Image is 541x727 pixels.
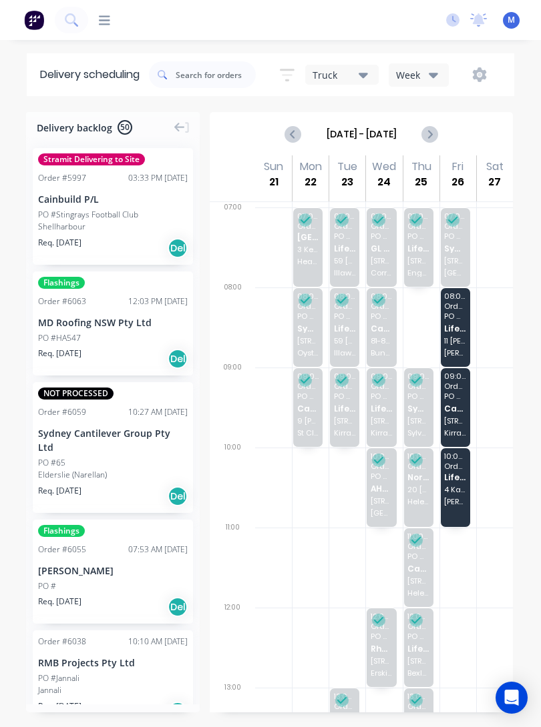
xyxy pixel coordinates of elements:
[444,417,466,425] span: [STREET_ADDRESS][PERSON_NAME]
[371,292,393,300] span: 08:00 - 09:00
[371,632,393,640] span: PO # Erskineville
[508,14,515,26] span: M
[334,429,356,437] span: Kirrawee
[407,404,429,413] span: Sydney Cantilever Group Pty Ltd
[128,406,188,418] div: 10:27 AM [DATE]
[38,636,86,648] div: Order # 6038
[297,324,319,333] span: Sydney Cantilever Group Pty Ltd
[118,120,132,135] span: 50
[444,302,466,310] span: Order # 5807
[38,406,86,418] div: Order # 6059
[444,452,466,460] span: 10:00 - 11:00
[407,632,429,640] span: PO # #1150
[38,525,85,537] span: Flashings
[371,452,393,460] span: 10:00 - 11:00
[371,612,393,620] span: 12:00 - 13:00
[407,212,429,220] span: 07:00 - 08:00
[371,244,393,253] span: GL Building
[334,212,356,220] span: 07:00 - 08:00
[371,644,393,653] span: Rhetts Assured
[372,160,396,173] div: Wed
[371,404,393,413] span: Life Outdoors Pty Ltd
[407,692,429,700] span: 13:00 - 14:00
[297,292,319,300] span: 08:00 - 09:00
[334,257,356,265] span: 59 [PERSON_NAME] Pde
[452,160,464,173] div: Fri
[444,372,466,380] span: 09:00 - 10:00
[38,315,188,329] div: MD Roofing NSW Pty Ltd
[444,232,466,240] span: PO # 68
[371,484,393,493] span: AHRI Services
[302,173,319,191] div: 22
[407,429,429,437] span: Sylvania
[371,372,393,380] span: 09:00 - 10:00
[444,244,466,253] span: Sydney Cantilever Group Pty Ltd
[407,644,429,653] span: Life Outdoors Pty Ltd
[337,160,357,173] div: Tue
[407,417,429,425] span: [STREET_ADDRESS][PERSON_NAME]
[407,232,429,240] span: PO # #1186
[168,238,188,258] div: Del
[334,244,356,253] span: Life Outdoors Pty Ltd
[38,580,56,592] div: PO #
[305,65,379,85] button: Truck
[371,657,393,665] span: [STREET_ADDRESS][PERSON_NAME]
[27,53,149,96] div: Delivery scheduling
[371,462,393,470] span: Order # 5095
[407,269,429,277] span: Engadine
[297,392,319,400] span: PO # WK Building Maintenance
[334,337,356,345] span: 59 [PERSON_NAME] Pde
[334,382,356,390] span: Order # 5503
[38,221,188,233] div: Shellharbour
[37,121,112,135] span: Delivery backlog
[297,302,319,310] span: Order # 5627
[407,564,429,573] span: Cash Sales
[297,429,319,437] span: St Claire
[449,173,467,191] div: 26
[38,469,188,481] div: Elderslie (Narellan)
[334,324,356,333] span: Life Outdoors Pty Ltd
[38,192,188,206] div: Cainbuild P/L
[210,441,255,521] div: 10:00
[334,222,356,230] span: Order # 5899
[371,324,393,333] span: Cash Sales
[334,392,356,400] span: PO # 1195
[407,589,429,597] span: Helensburgh
[38,485,81,497] span: Req. [DATE]
[444,462,466,470] span: Order # 5868
[486,160,504,173] div: Sat
[210,521,255,601] div: 11:00
[38,172,86,184] div: Order # 5997
[168,486,188,506] div: Del
[297,233,319,241] span: [GEOGRAPHIC_DATA]
[297,404,319,413] span: Cash Sales
[411,160,431,173] div: Thu
[407,577,429,585] span: [STREET_ADDRESS]
[128,295,188,307] div: 12:03 PM [DATE]
[38,656,188,670] div: RMB Projects Pty Ltd
[297,372,319,380] span: 09:00 - 10:00
[38,672,79,684] div: PO #Jannali
[265,173,283,191] div: 21
[407,244,429,253] span: Life Outdoors Pty Ltd
[407,657,429,665] span: [STREET_ADDRESS][PERSON_NAME]
[407,552,429,560] span: PO # [PERSON_NAME]
[334,292,356,300] span: 08:00 - 09:00
[210,281,255,361] div: 08:00
[38,209,138,221] div: PO #Stingrays Football Club
[444,212,466,220] span: 07:00 - 08:00
[297,417,319,425] span: 9 [PERSON_NAME]
[444,337,466,345] span: 11 [PERSON_NAME]
[297,212,319,220] span: 07:00 - 08:00
[334,302,356,310] span: Order # 5898
[407,542,429,550] span: Order # 5952
[371,429,393,437] span: Kirrawee
[371,302,393,310] span: Order # 6014
[371,337,393,345] span: 81-83 Bundeena Dr
[444,498,466,506] span: [PERSON_NAME]
[38,700,81,712] span: Req. [DATE]
[339,173,356,191] div: 23
[407,498,429,506] span: Helensburgh
[444,382,466,390] span: Order # 4637
[38,277,85,289] span: Flashings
